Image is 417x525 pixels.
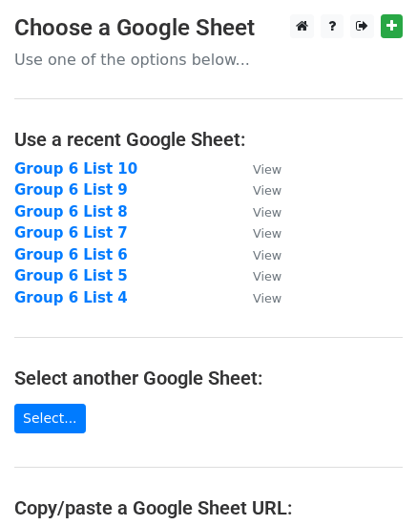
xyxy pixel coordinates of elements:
[14,404,86,433] a: Select...
[14,14,403,42] h3: Choose a Google Sheet
[14,160,137,178] a: Group 6 List 10
[253,291,281,305] small: View
[253,269,281,283] small: View
[14,367,403,389] h4: Select another Google Sheet:
[253,248,281,262] small: View
[234,203,281,220] a: View
[14,181,128,199] a: Group 6 List 9
[14,496,403,519] h4: Copy/paste a Google Sheet URL:
[234,160,281,178] a: View
[234,224,281,241] a: View
[253,226,281,241] small: View
[14,128,403,151] h4: Use a recent Google Sheet:
[14,203,128,220] a: Group 6 List 8
[253,205,281,220] small: View
[234,267,281,284] a: View
[234,181,281,199] a: View
[14,289,128,306] a: Group 6 List 4
[14,50,403,70] p: Use one of the options below...
[14,267,128,284] a: Group 6 List 5
[234,289,281,306] a: View
[253,162,281,177] small: View
[253,183,281,198] small: View
[234,246,281,263] a: View
[14,224,128,241] a: Group 6 List 7
[14,246,128,263] a: Group 6 List 6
